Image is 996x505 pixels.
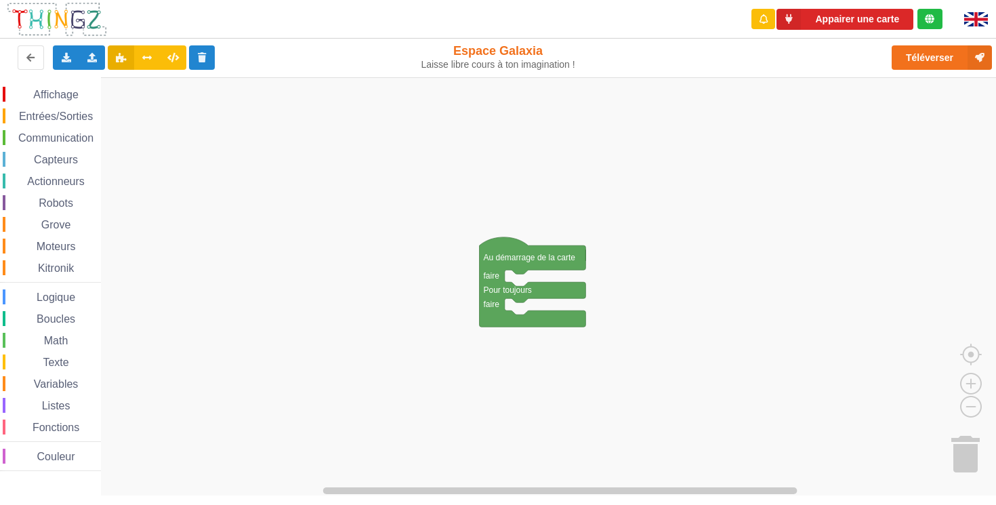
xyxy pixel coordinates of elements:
[917,9,942,29] div: Tu es connecté au serveur de création de Thingz
[31,89,80,100] span: Affichage
[35,451,77,462] span: Couleur
[413,43,583,70] div: Espace Galaxia
[30,422,81,433] span: Fonctions
[35,291,77,303] span: Logique
[42,335,70,346] span: Math
[32,378,81,390] span: Variables
[41,357,70,368] span: Texte
[964,12,988,26] img: gb.png
[37,197,75,209] span: Robots
[17,110,95,122] span: Entrées/Sorties
[892,45,992,70] button: Téléverser
[776,9,913,30] button: Appairer une carte
[484,271,500,281] text: faire
[36,262,76,274] span: Kitronik
[40,400,72,411] span: Listes
[25,176,87,187] span: Actionneurs
[484,253,576,262] text: Au démarrage de la carte
[484,285,532,295] text: Pour toujours
[16,132,96,144] span: Communication
[413,59,583,70] div: Laisse libre cours à ton imagination !
[484,300,500,309] text: faire
[32,154,80,165] span: Capteurs
[35,241,78,252] span: Moteurs
[39,219,73,230] span: Grove
[35,313,77,325] span: Boucles
[6,1,108,37] img: thingz_logo.png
